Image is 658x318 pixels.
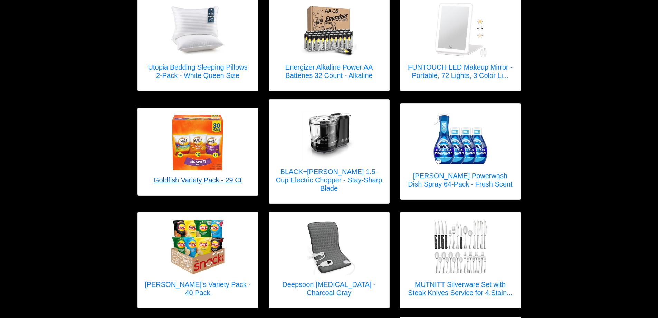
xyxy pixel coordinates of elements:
[276,219,382,301] a: Deepsoon Heating Pad - Charcoal Gray Deepsoon [MEDICAL_DATA] - Charcoal Gray
[433,111,488,166] img: Dawn Powerwash Dish Spray 64-Pack - Fresh Scent
[407,172,514,188] h5: [PERSON_NAME] Powerwash Dish Spray 64-Pack - Fresh Scent
[302,219,357,275] img: Deepsoon Heating Pad - Charcoal Gray
[170,6,226,54] img: Utopia Bedding Sleeping Pillows 2-Pack - White Queen Size
[276,2,382,84] a: Energizer Alkaline Power AA Batteries 32 Count - Alkaline Energizer Alkaline Power AA Batteries 3...
[170,219,226,275] img: Lay's Variety Pack - 40 Pack
[145,63,251,80] h5: Utopia Bedding Sleeping Pillows 2-Pack - White Queen Size
[154,176,242,184] h5: Goldfish Variety Pack - 29 Ct
[276,63,382,80] h5: Energizer Alkaline Power AA Batteries 32 Count - Alkaline
[302,107,357,162] img: BLACK+DECKER 1.5-Cup Electric Chopper - Stay-Sharp Blade
[145,2,251,84] a: Utopia Bedding Sleeping Pillows 2-Pack - White Queen Size Utopia Bedding Sleeping Pillows 2-Pack ...
[154,115,242,188] a: Goldfish Variety Pack - 29 Ct Goldfish Variety Pack - 29 Ct
[302,2,357,57] img: Energizer Alkaline Power AA Batteries 32 Count - Alkaline
[407,63,514,80] h5: FUNTOUCH LED Makeup Mirror - Portable, 72 Lights, 3 Color Li...
[433,219,488,275] img: MUTNITT Silverware Set with Steak Knives Service for 4,Stainless Steel Flatware, Mirror Polished ...
[407,219,514,301] a: MUTNITT Silverware Set with Steak Knives Service for 4,Stainless Steel Flatware, Mirror Polished ...
[145,219,251,301] a: Lay's Variety Pack - 40 Pack [PERSON_NAME]'s Variety Pack - 40 Pack
[407,111,514,192] a: Dawn Powerwash Dish Spray 64-Pack - Fresh Scent [PERSON_NAME] Powerwash Dish Spray 64-Pack - Fres...
[407,280,514,297] h5: MUTNITT Silverware Set with Steak Knives Service for 4,Stain...
[145,280,251,297] h5: [PERSON_NAME]'s Variety Pack - 40 Pack
[407,2,514,84] a: FUNTOUCH LED Makeup Mirror - Portable, 72 Lights, 3 Color Lighting FUNTOUCH LED Makeup Mirror - P...
[170,115,225,170] img: Goldfish Variety Pack - 29 Ct
[433,2,488,57] img: FUNTOUCH LED Makeup Mirror - Portable, 72 Lights, 3 Color Lighting
[276,167,382,192] h5: BLACK+[PERSON_NAME] 1.5-Cup Electric Chopper - Stay-Sharp Blade
[276,280,382,297] h5: Deepsoon [MEDICAL_DATA] - Charcoal Gray
[276,107,382,197] a: BLACK+DECKER 1.5-Cup Electric Chopper - Stay-Sharp Blade BLACK+[PERSON_NAME] 1.5-Cup Electric Cho...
